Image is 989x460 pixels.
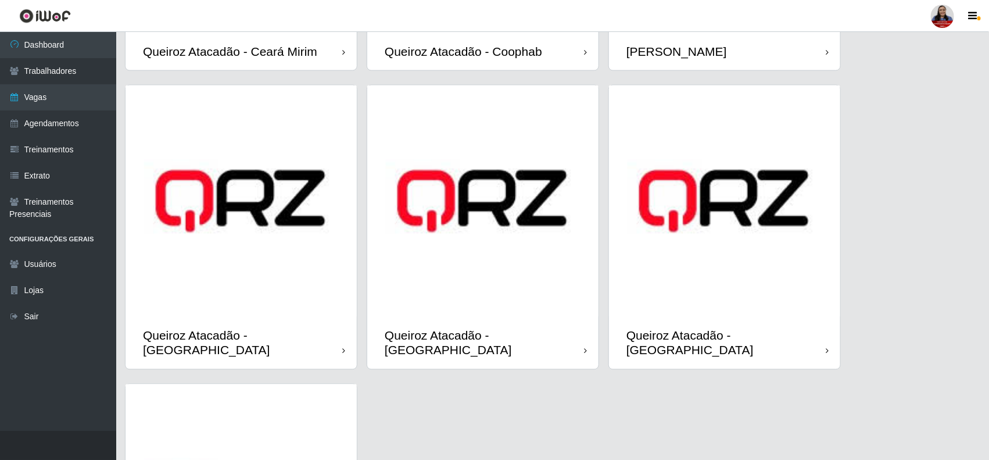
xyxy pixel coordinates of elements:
[385,44,542,59] div: Queiroz Atacadão - Coophab
[19,9,71,23] img: CoreUI Logo
[367,85,599,369] a: Queiroz Atacadão - [GEOGRAPHIC_DATA]
[126,85,357,369] a: Queiroz Atacadão - [GEOGRAPHIC_DATA]
[609,85,840,369] a: Queiroz Atacadão - [GEOGRAPHIC_DATA]
[126,85,357,317] img: cardImg
[626,329,826,358] div: Queiroz Atacadão - [GEOGRAPHIC_DATA]
[385,329,584,358] div: Queiroz Atacadão - [GEOGRAPHIC_DATA]
[143,44,317,59] div: Queiroz Atacadão - Ceará Mirim
[609,85,840,317] img: cardImg
[367,85,599,317] img: cardImg
[143,329,342,358] div: Queiroz Atacadão - [GEOGRAPHIC_DATA]
[626,44,727,59] div: [PERSON_NAME]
